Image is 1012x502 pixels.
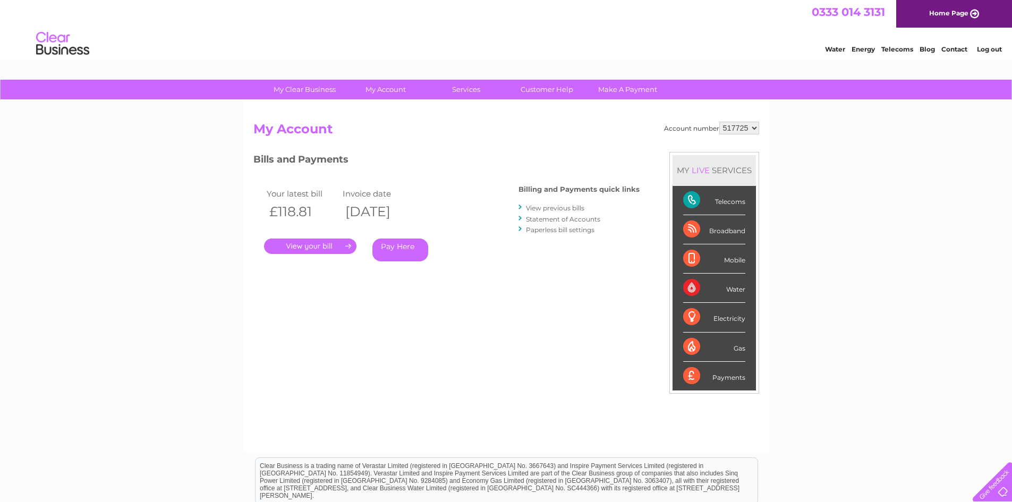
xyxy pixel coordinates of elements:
[683,186,745,215] div: Telecoms
[683,362,745,390] div: Payments
[256,6,758,52] div: Clear Business is a trading name of Verastar Limited (registered in [GEOGRAPHIC_DATA] No. 3667643...
[664,122,759,134] div: Account number
[852,45,875,53] a: Energy
[683,274,745,303] div: Water
[526,226,594,234] a: Paperless bill settings
[253,152,640,171] h3: Bills and Payments
[340,201,416,223] th: [DATE]
[683,244,745,274] div: Mobile
[920,45,935,53] a: Blog
[690,165,712,175] div: LIVE
[683,333,745,362] div: Gas
[881,45,913,53] a: Telecoms
[253,122,759,142] h2: My Account
[518,185,640,193] h4: Billing and Payments quick links
[342,80,429,99] a: My Account
[526,215,600,223] a: Statement of Accounts
[673,155,756,185] div: MY SERVICES
[683,215,745,244] div: Broadband
[261,80,348,99] a: My Clear Business
[825,45,845,53] a: Water
[372,239,428,261] a: Pay Here
[812,5,885,19] a: 0333 014 3131
[340,186,416,201] td: Invoice date
[36,28,90,60] img: logo.png
[264,201,341,223] th: £118.81
[977,45,1002,53] a: Log out
[526,204,584,212] a: View previous bills
[584,80,671,99] a: Make A Payment
[422,80,510,99] a: Services
[264,239,356,254] a: .
[941,45,967,53] a: Contact
[503,80,591,99] a: Customer Help
[264,186,341,201] td: Your latest bill
[683,303,745,332] div: Electricity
